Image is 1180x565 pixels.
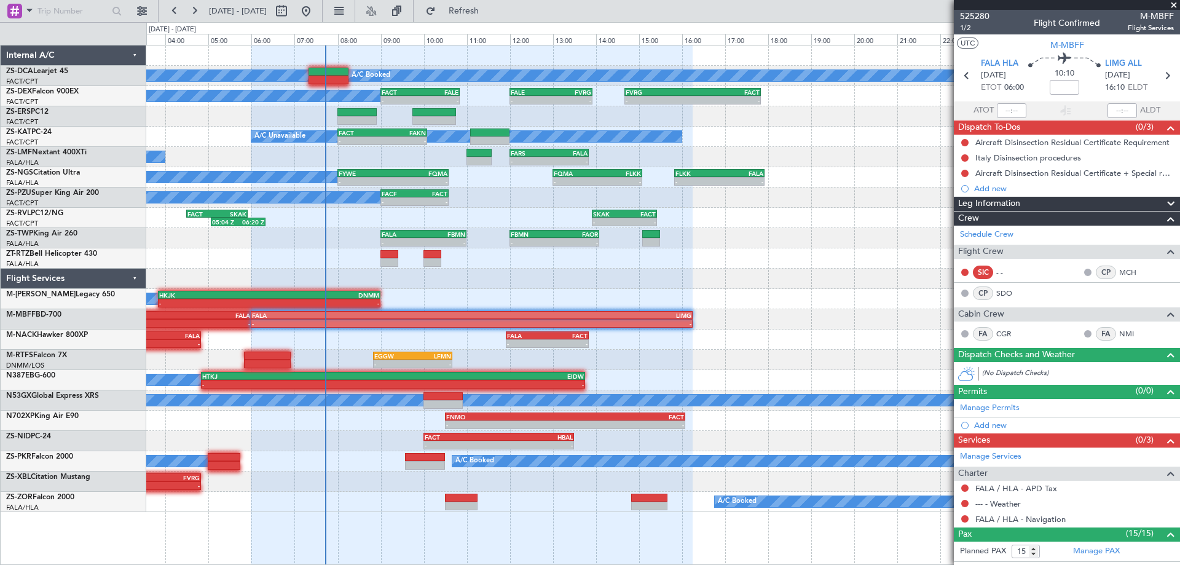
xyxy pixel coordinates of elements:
a: DNMM/LOS [6,361,44,370]
span: (0/3) [1136,121,1154,133]
div: SKAK [217,210,246,218]
span: ZS-PKR [6,453,31,460]
a: FALA/HLA [6,239,39,248]
div: 05:04 Z [212,218,238,226]
a: ZS-DEXFalcon 900EX [6,88,79,95]
a: ZS-PZUSuper King Air 200 [6,189,99,197]
div: FVRG [162,474,200,481]
div: FA [973,327,993,341]
span: [DATE] - [DATE] [209,6,267,17]
div: (No Dispatch Checks) [982,368,1180,381]
span: Flight Services [1128,23,1174,33]
div: FYWE [339,170,393,177]
div: FBMN [423,231,465,238]
a: ZS-ERSPC12 [6,108,49,116]
span: N387EB [6,372,34,379]
div: - [382,239,423,246]
div: 08:00 [338,34,381,45]
div: - [339,137,382,144]
div: - [393,381,584,388]
div: - [554,178,597,185]
div: HKJK [159,291,269,299]
a: Manage PAX [1073,545,1120,558]
span: Flight Crew [958,245,1004,259]
div: FQMA [393,170,447,177]
span: ZS-TWP [6,230,33,237]
div: SKAK [593,210,624,218]
div: - [382,137,426,144]
div: FBMN [511,231,554,238]
div: LFMN [412,352,450,360]
span: ZS-DEX [6,88,32,95]
span: ZS-ZOR [6,494,33,501]
span: N702XP [6,413,34,420]
div: 09:00 [381,34,424,45]
div: A/C Booked [352,66,390,85]
div: - [511,97,551,104]
div: HTKJ [202,373,393,380]
div: FQMA [554,170,597,177]
div: - [269,299,379,307]
a: FACT/CPT [6,77,38,86]
a: ZS-ZORFalcon 2000 [6,494,74,501]
span: M-[PERSON_NAME] [6,291,76,298]
div: - [498,441,573,449]
span: ZS-DCA [6,68,33,75]
a: Manage Services [960,451,1021,463]
div: 18:00 [768,34,811,45]
div: - [162,340,200,347]
div: - [423,239,465,246]
div: - [511,239,554,246]
span: M-MBFF [6,311,36,318]
span: LIMG ALL [1105,58,1142,70]
span: ZS-PZU [6,189,31,197]
button: UTC [957,38,978,49]
input: Trip Number [37,2,108,20]
span: FALA HLA [981,58,1018,70]
a: N702XPKing Air E90 [6,413,79,420]
div: 15:00 [639,34,682,45]
div: 07:00 [294,34,337,45]
button: Refresh [420,1,494,21]
div: FA [1096,327,1116,341]
a: ZT-RTZBell Helicopter 430 [6,250,97,258]
div: FACT [414,190,447,197]
div: Add new [974,183,1174,194]
div: FACF [382,190,415,197]
div: - [507,340,547,347]
div: - [547,340,587,347]
span: ALDT [1140,105,1160,117]
a: ZS-NGSCitation Ultra [6,169,80,176]
a: M-RTFSFalcon 7X [6,352,67,359]
a: NMI [1119,328,1147,339]
span: (0/3) [1136,433,1154,446]
a: FACT/CPT [6,199,38,208]
div: FVRG [626,89,693,96]
div: 05:00 [208,34,251,45]
div: FLKK [675,170,719,177]
span: ETOT [981,82,1001,94]
div: 13:00 [553,34,596,45]
div: - [593,218,624,226]
span: ZS-NID [6,433,31,440]
div: FALE [511,89,551,96]
a: N53GXGlobal Express XRS [6,392,99,400]
div: - [162,482,200,489]
div: - [549,157,587,165]
div: FLKK [597,170,641,177]
a: N387EBG-600 [6,372,55,379]
a: FALA/HLA [6,259,39,269]
span: ZS-KAT [6,128,31,136]
span: Dispatch To-Dos [958,121,1020,135]
span: Pax [958,527,972,542]
div: - [472,320,691,327]
a: MCH [1119,267,1147,278]
a: FALA / HLA - APD Tax [975,483,1057,494]
div: EGGW [374,352,412,360]
div: FACT [624,210,656,218]
div: A/C Booked [718,492,757,511]
div: Aircraft Disinsection Residual Certificate + Special request [975,168,1174,178]
div: FALA [549,149,587,157]
span: M-MBFF [1050,39,1084,52]
div: 06:20 Z [238,218,265,226]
